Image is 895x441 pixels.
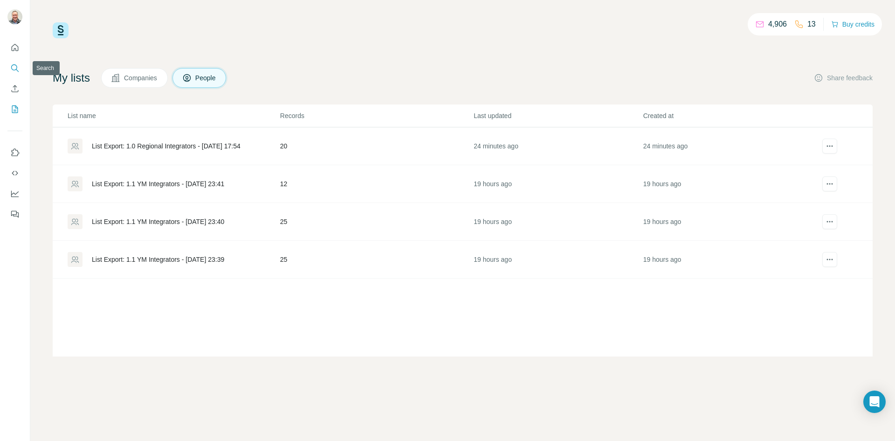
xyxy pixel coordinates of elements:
[280,127,473,165] td: 20
[92,255,224,264] div: List Export: 1.1 YM Integrators - [DATE] 23:39
[643,203,812,241] td: 19 hours ago
[822,139,837,154] button: actions
[53,70,90,85] h4: My lists
[814,73,873,83] button: Share feedback
[473,127,642,165] td: 24 minutes ago
[68,111,279,120] p: List name
[7,39,22,56] button: Quick start
[7,185,22,202] button: Dashboard
[7,80,22,97] button: Enrich CSV
[92,179,224,189] div: List Export: 1.1 YM Integrators - [DATE] 23:41
[7,101,22,118] button: My lists
[280,111,473,120] p: Records
[768,19,787,30] p: 4,906
[831,18,874,31] button: Buy credits
[92,141,241,151] div: List Export: 1.0 Regional Integrators - [DATE] 17:54
[474,111,642,120] p: Last updated
[863,391,886,413] div: Open Intercom Messenger
[473,203,642,241] td: 19 hours ago
[7,144,22,161] button: Use Surfe on LinkedIn
[53,22,69,38] img: Surfe Logo
[280,203,473,241] td: 25
[280,241,473,279] td: 25
[7,165,22,182] button: Use Surfe API
[643,165,812,203] td: 19 hours ago
[643,241,812,279] td: 19 hours ago
[7,206,22,223] button: Feedback
[7,60,22,77] button: Search
[473,241,642,279] td: 19 hours ago
[822,176,837,191] button: actions
[807,19,816,30] p: 13
[92,217,224,226] div: List Export: 1.1 YM Integrators - [DATE] 23:40
[822,214,837,229] button: actions
[124,73,158,83] span: Companies
[822,252,837,267] button: actions
[643,111,812,120] p: Created at
[280,165,473,203] td: 12
[195,73,217,83] span: People
[7,9,22,24] img: Avatar
[473,165,642,203] td: 19 hours ago
[643,127,812,165] td: 24 minutes ago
